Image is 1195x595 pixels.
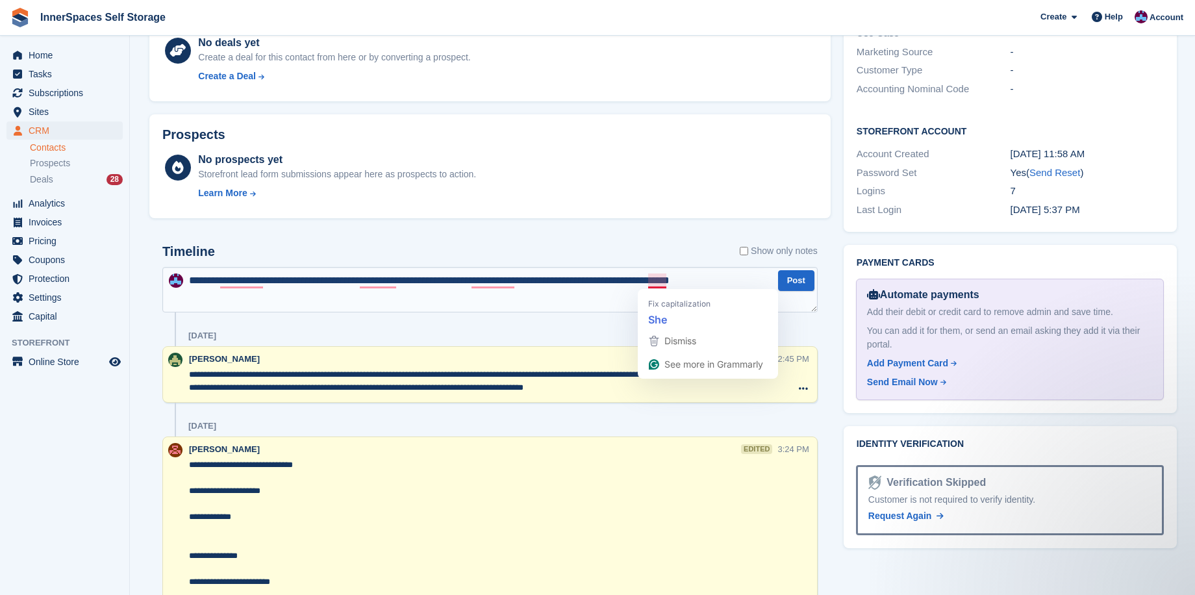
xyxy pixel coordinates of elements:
[857,147,1011,162] div: Account Created
[29,84,107,102] span: Subscriptions
[857,82,1011,97] div: Accounting Nominal Code
[189,354,260,364] span: [PERSON_NAME]
[6,251,123,269] a: menu
[857,45,1011,60] div: Marketing Source
[1105,10,1123,23] span: Help
[857,258,1164,268] h2: Payment cards
[29,103,107,121] span: Sites
[1026,167,1083,178] span: ( )
[867,324,1153,351] div: You can add it for them, or send an email asking they add it via their portal.
[867,287,1153,303] div: Automate payments
[6,307,123,325] a: menu
[778,270,814,292] button: Post
[188,421,216,431] div: [DATE]
[777,443,809,455] div: 3:24 PM
[29,251,107,269] span: Coupons
[198,186,476,200] a: Learn More
[6,84,123,102] a: menu
[868,509,944,523] a: Request Again
[29,213,107,231] span: Invoices
[107,354,123,370] a: Preview store
[6,121,123,140] a: menu
[1011,147,1164,162] div: [DATE] 11:58 AM
[10,8,30,27] img: stora-icon-8386f47178a22dfd0bd8f6a31ec36ba5ce8667c1dd55bd0f319d3a0aa187defe.svg
[189,444,260,454] span: [PERSON_NAME]
[6,270,123,288] a: menu
[29,232,107,250] span: Pricing
[6,194,123,212] a: menu
[1011,45,1164,60] div: -
[857,184,1011,199] div: Logins
[168,353,182,367] img: Paula Amey
[857,439,1164,449] h2: Identity verification
[29,353,107,371] span: Online Store
[35,6,171,28] a: InnerSpaces Self Storage
[868,511,932,521] span: Request Again
[857,63,1011,78] div: Customer Type
[198,186,247,200] div: Learn More
[198,70,470,83] a: Create a Deal
[1135,10,1148,23] img: Paul Allo
[1150,11,1183,24] span: Account
[29,307,107,325] span: Capital
[30,157,123,170] a: Prospects
[881,475,986,490] div: Verification Skipped
[162,244,215,259] h2: Timeline
[740,244,748,258] input: Show only notes
[1011,82,1164,97] div: -
[162,267,818,312] textarea: To enrich screen reader interactions, please activate Accessibility in Grammarly extension settings
[867,305,1153,319] div: Add their debit or credit card to remove admin and save time.
[29,194,107,212] span: Analytics
[198,51,470,64] div: Create a deal for this contact from here or by converting a prospect.
[1011,204,1080,215] time: 2025-07-30 16:37:14 UTC
[29,121,107,140] span: CRM
[198,70,256,83] div: Create a Deal
[169,273,183,288] img: Paul Allo
[6,65,123,83] a: menu
[1040,10,1066,23] span: Create
[1011,63,1164,78] div: -
[188,331,216,341] div: [DATE]
[29,288,107,307] span: Settings
[6,288,123,307] a: menu
[867,357,948,370] div: Add Payment Card
[107,174,123,185] div: 28
[6,46,123,64] a: menu
[30,173,123,186] a: Deals 28
[740,244,818,258] label: Show only notes
[198,35,470,51] div: No deals yet
[1011,184,1164,199] div: 7
[12,336,129,349] span: Storefront
[1011,166,1164,181] div: Yes
[6,213,123,231] a: menu
[857,124,1164,137] h2: Storefront Account
[867,375,938,389] div: Send Email Now
[6,232,123,250] a: menu
[741,444,772,454] div: edited
[6,103,123,121] a: menu
[29,270,107,288] span: Protection
[30,157,70,170] span: Prospects
[868,475,881,490] img: Identity Verification Ready
[29,46,107,64] span: Home
[857,166,1011,181] div: Password Set
[777,353,809,365] div: 2:45 PM
[867,357,1148,370] a: Add Payment Card
[30,173,53,186] span: Deals
[198,168,476,181] div: Storefront lead form submissions appear here as prospects to action.
[868,493,1151,507] div: Customer is not required to verify identity.
[857,203,1011,218] div: Last Login
[168,443,182,457] img: Abby Tilley
[198,152,476,168] div: No prospects yet
[1029,167,1080,178] a: Send Reset
[30,142,123,154] a: Contacts
[162,127,225,142] h2: Prospects
[6,353,123,371] a: menu
[29,65,107,83] span: Tasks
